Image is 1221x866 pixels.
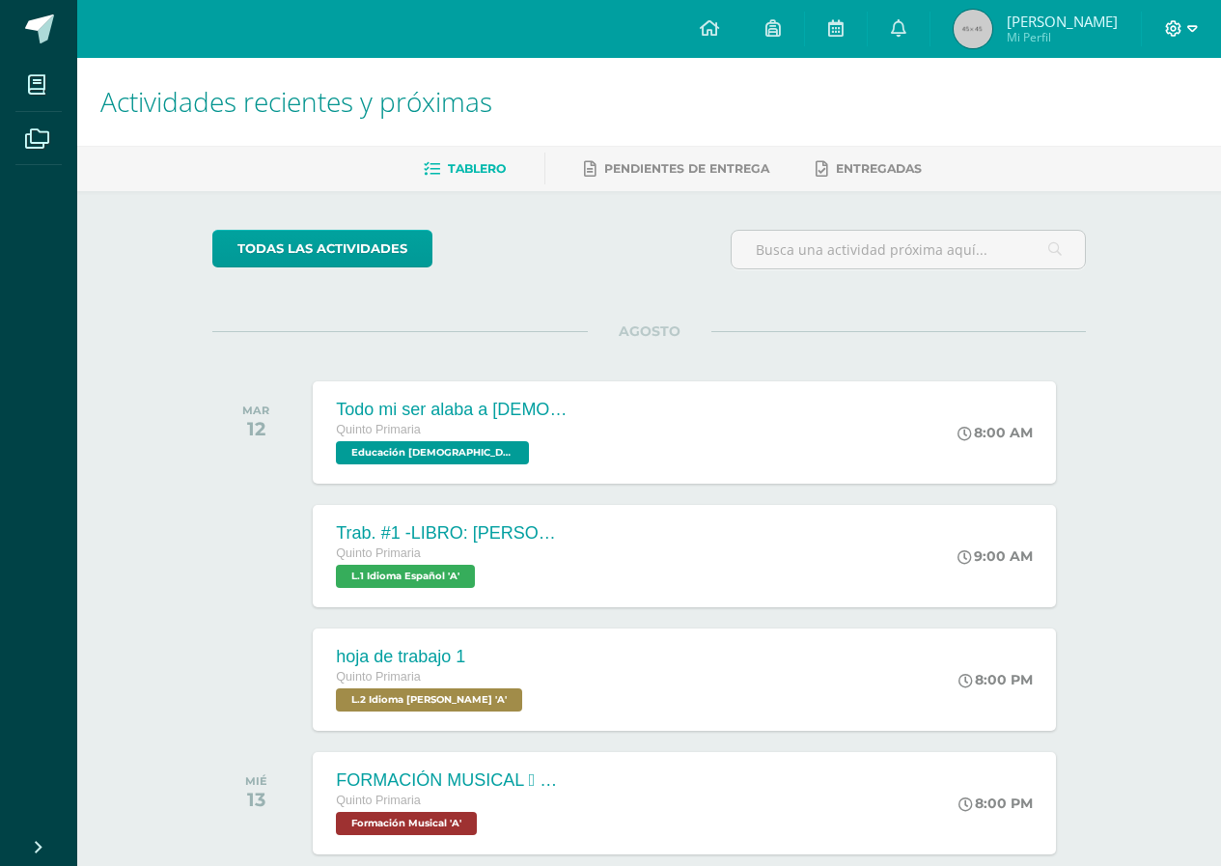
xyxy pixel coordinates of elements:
a: Pendientes de entrega [584,154,769,184]
span: Quinto Primaria [336,423,421,436]
span: Quinto Primaria [336,546,421,560]
div: MIÉ [245,774,267,788]
span: Quinto Primaria [336,670,421,684]
span: Quinto Primaria [336,794,421,807]
div: Todo mi ser alaba a [DEMOGRAPHIC_DATA] [336,400,568,420]
span: Mi Perfil [1007,29,1118,45]
span: L.2 Idioma Maya Kaqchikel 'A' [336,688,522,712]
div: 12 [242,417,269,440]
span: Formación Musical 'A' [336,812,477,835]
span: Actividades recientes y próximas [100,83,492,120]
input: Busca una actividad próxima aquí... [732,231,1085,268]
div: 8:00 PM [958,795,1033,812]
div: MAR [242,404,269,417]
a: Tablero [424,154,506,184]
div: 13 [245,788,267,811]
span: AGOSTO [588,322,711,340]
img: 45x45 [954,10,992,48]
span: Pendientes de entrega [604,161,769,176]
span: Entregadas [836,161,922,176]
div: hoja de trabajo 1 [336,647,527,667]
div: FORMACIÓN MUSICAL  EJERCICIO RITMICO [336,770,568,791]
div: Trab. #1 -LIBRO: [PERSON_NAME] EL DIBUJANTE [336,523,568,544]
div: 8:00 AM [957,424,1033,441]
span: L.1 Idioma Español 'A' [336,565,475,588]
div: 8:00 PM [958,671,1033,688]
span: [PERSON_NAME] [1007,12,1118,31]
a: todas las Actividades [212,230,432,267]
span: Tablero [448,161,506,176]
div: 9:00 AM [957,547,1033,565]
span: Educación Cristiana 'A' [336,441,529,464]
a: Entregadas [816,154,922,184]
